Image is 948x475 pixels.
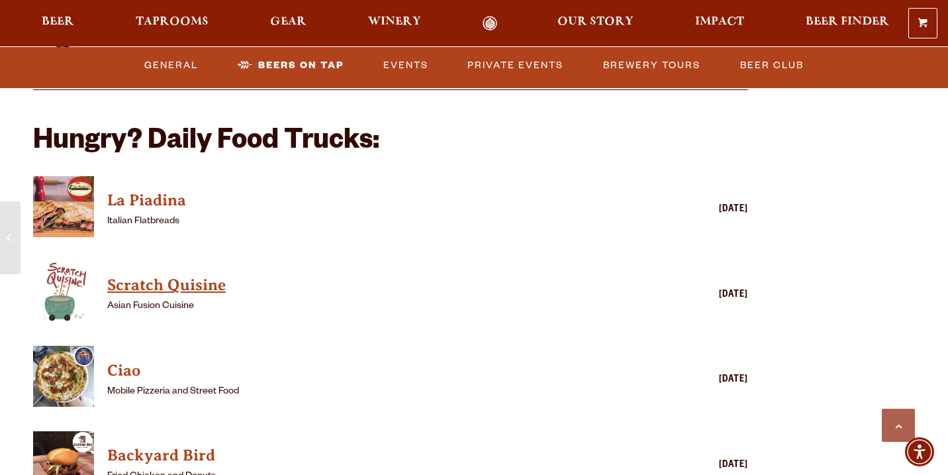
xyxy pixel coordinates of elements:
[232,50,349,80] a: Beers on Tap
[107,384,636,400] p: Mobile Pizzeria and Street Food
[735,50,809,80] a: Beer Club
[462,50,569,80] a: Private Events
[905,437,934,466] div: Accessibility Menu
[33,16,83,31] a: Beer
[107,299,636,315] p: Asian Fusion Cuisine
[33,261,94,329] a: View Scratch Quisine details (opens in a new window)
[127,16,217,31] a: Taprooms
[107,443,636,469] a: View Backyard Bird details (opens in a new window)
[33,261,94,322] img: thumbnail food truck
[642,288,748,303] div: [DATE]
[465,16,515,31] a: Odell Home
[107,214,636,230] p: Italian Flatbreads
[806,17,889,27] span: Beer Finder
[378,50,434,80] a: Events
[642,202,748,218] div: [DATE]
[695,17,744,27] span: Impact
[642,458,748,474] div: [DATE]
[107,358,636,384] a: View Ciao details (opens in a new window)
[139,50,203,80] a: General
[33,346,94,407] img: thumbnail food truck
[261,16,315,31] a: Gear
[136,17,209,27] span: Taprooms
[642,372,748,388] div: [DATE]
[107,190,636,211] h4: La Piadina
[270,17,307,27] span: Gear
[107,360,636,382] h4: Ciao
[359,16,430,31] a: Winery
[882,409,915,442] a: Scroll to top
[33,127,748,159] h2: Hungry? Daily Food Trucks:
[33,176,94,237] img: thumbnail food truck
[107,187,636,214] a: View La Piadina details (opens in a new window)
[33,346,94,414] a: View Ciao details (opens in a new window)
[107,272,636,299] a: View Scratch Quisine details (opens in a new window)
[549,16,642,31] a: Our Story
[797,16,898,31] a: Beer Finder
[107,275,636,296] h4: Scratch Quisine
[33,176,94,244] a: View La Piadina details (opens in a new window)
[557,17,634,27] span: Our Story
[107,445,636,466] h4: Backyard Bird
[368,17,421,27] span: Winery
[598,50,706,80] a: Brewery Tours
[42,17,74,27] span: Beer
[687,16,753,31] a: Impact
